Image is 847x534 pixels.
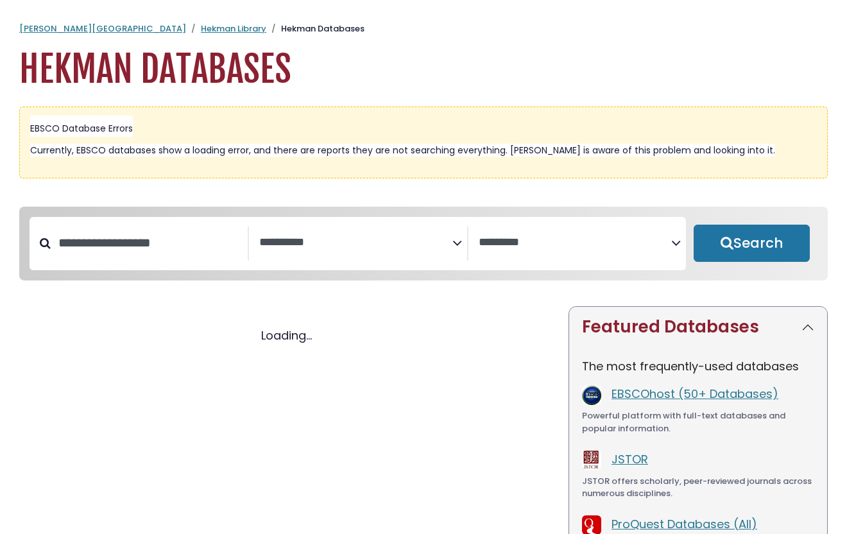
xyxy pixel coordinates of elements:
[259,236,452,250] textarea: Search
[569,307,827,347] button: Featured Databases
[694,225,810,262] button: Submit for Search Results
[19,22,186,35] a: [PERSON_NAME][GEOGRAPHIC_DATA]
[479,236,672,250] textarea: Search
[19,48,828,91] h1: Hekman Databases
[51,232,248,254] input: Search database by title or keyword
[201,22,266,35] a: Hekman Library
[582,409,814,435] div: Powerful platform with full-text databases and popular information.
[582,357,814,375] p: The most frequently-used databases
[19,22,828,35] nav: breadcrumb
[19,327,553,344] div: Loading...
[30,122,133,135] span: EBSCO Database Errors
[266,22,364,35] li: Hekman Databases
[612,386,778,402] a: EBSCOhost (50+ Databases)
[30,144,775,157] span: Currently, EBSCO databases show a loading error, and there are reports they are not searching eve...
[19,207,828,281] nav: Search filters
[612,516,757,532] a: ProQuest Databases (All)
[582,475,814,500] div: JSTOR offers scholarly, peer-reviewed journals across numerous disciplines.
[612,451,648,467] a: JSTOR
